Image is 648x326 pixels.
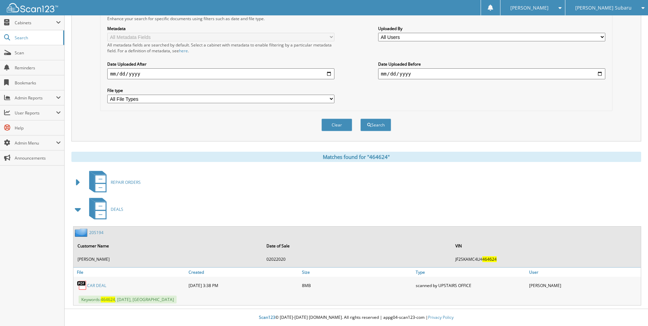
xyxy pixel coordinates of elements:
span: [PERSON_NAME] Subaru [575,6,632,10]
span: Scan123 [259,314,275,320]
span: Reminders [15,65,61,71]
label: Metadata [107,26,334,31]
span: 464624 [101,297,115,302]
button: Search [360,119,391,131]
img: folder2.png [75,228,89,237]
td: JF2SKAMC4LH [452,254,640,265]
th: VIN [452,239,640,253]
span: Help [15,125,61,131]
div: [DATE] 3:38 PM [187,279,300,292]
span: Keywords: , [DATE], [GEOGRAPHIC_DATA] [79,296,177,303]
a: CAR DEAL [87,283,106,288]
span: 464624 [482,256,497,262]
div: © [DATE]-[DATE] [DOMAIN_NAME]. All rights reserved | appg04-scan123-com | [65,309,648,326]
td: 02022020 [263,254,451,265]
a: Created [187,268,300,277]
span: DEALS [111,206,123,212]
label: Uploaded By [378,26,605,31]
button: Clear [321,119,352,131]
label: Date Uploaded Before [378,61,605,67]
span: Search [15,35,60,41]
div: Matches found for "464624" [71,152,641,162]
span: REPAIR ORDERS [111,179,141,185]
a: here [179,48,188,54]
th: Date of Sale [263,239,451,253]
span: Cabinets [15,20,56,26]
span: Announcements [15,155,61,161]
a: Size [300,268,414,277]
a: 20S194 [89,230,104,235]
a: Type [414,268,527,277]
span: Scan [15,50,61,56]
a: DEALS [85,196,123,223]
div: scanned by UPSTAIRS OFFICE [414,279,527,292]
input: end [378,68,605,79]
a: Privacy Policy [428,314,454,320]
span: [PERSON_NAME] [510,6,549,10]
a: REPAIR ORDERS [85,169,141,196]
a: File [73,268,187,277]
div: [PERSON_NAME] [527,279,641,292]
a: User [527,268,641,277]
div: 8MB [300,279,414,292]
span: Admin Reports [15,95,56,101]
img: PDF.png [77,280,87,290]
img: scan123-logo-white.svg [7,3,58,12]
th: Customer Name [74,239,262,253]
input: start [107,68,334,79]
label: Date Uploaded After [107,61,334,67]
label: File type [107,87,334,93]
td: [PERSON_NAME] [74,254,262,265]
span: Bookmarks [15,80,61,86]
div: Enhance your search for specific documents using filters such as date and file type. [104,16,608,22]
iframe: Chat Widget [614,293,648,326]
span: User Reports [15,110,56,116]
span: Admin Menu [15,140,56,146]
div: All metadata fields are searched by default. Select a cabinet with metadata to enable filtering b... [107,42,334,54]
